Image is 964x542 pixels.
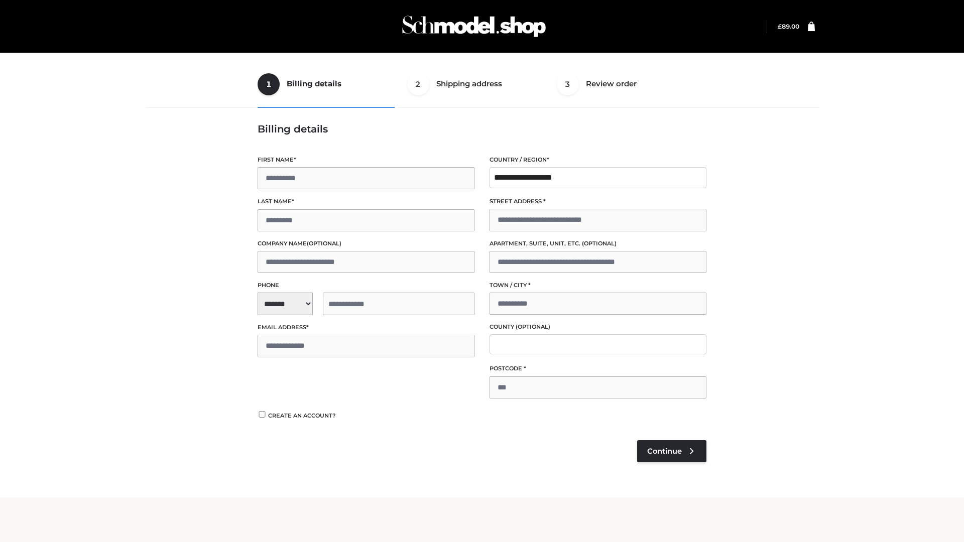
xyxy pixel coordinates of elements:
[647,447,682,456] span: Continue
[582,240,617,247] span: (optional)
[258,197,474,206] label: Last name
[490,239,706,248] label: Apartment, suite, unit, etc.
[637,440,706,462] a: Continue
[490,197,706,206] label: Street address
[258,411,267,418] input: Create an account?
[490,155,706,165] label: Country / Region
[399,7,549,46] img: Schmodel Admin 964
[258,123,706,135] h3: Billing details
[307,240,341,247] span: (optional)
[268,412,336,419] span: Create an account?
[516,323,550,330] span: (optional)
[258,239,474,248] label: Company name
[778,23,799,30] a: £89.00
[778,23,782,30] span: £
[258,323,474,332] label: Email address
[258,155,474,165] label: First name
[490,364,706,373] label: Postcode
[490,281,706,290] label: Town / City
[778,23,799,30] bdi: 89.00
[490,322,706,332] label: County
[258,281,474,290] label: Phone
